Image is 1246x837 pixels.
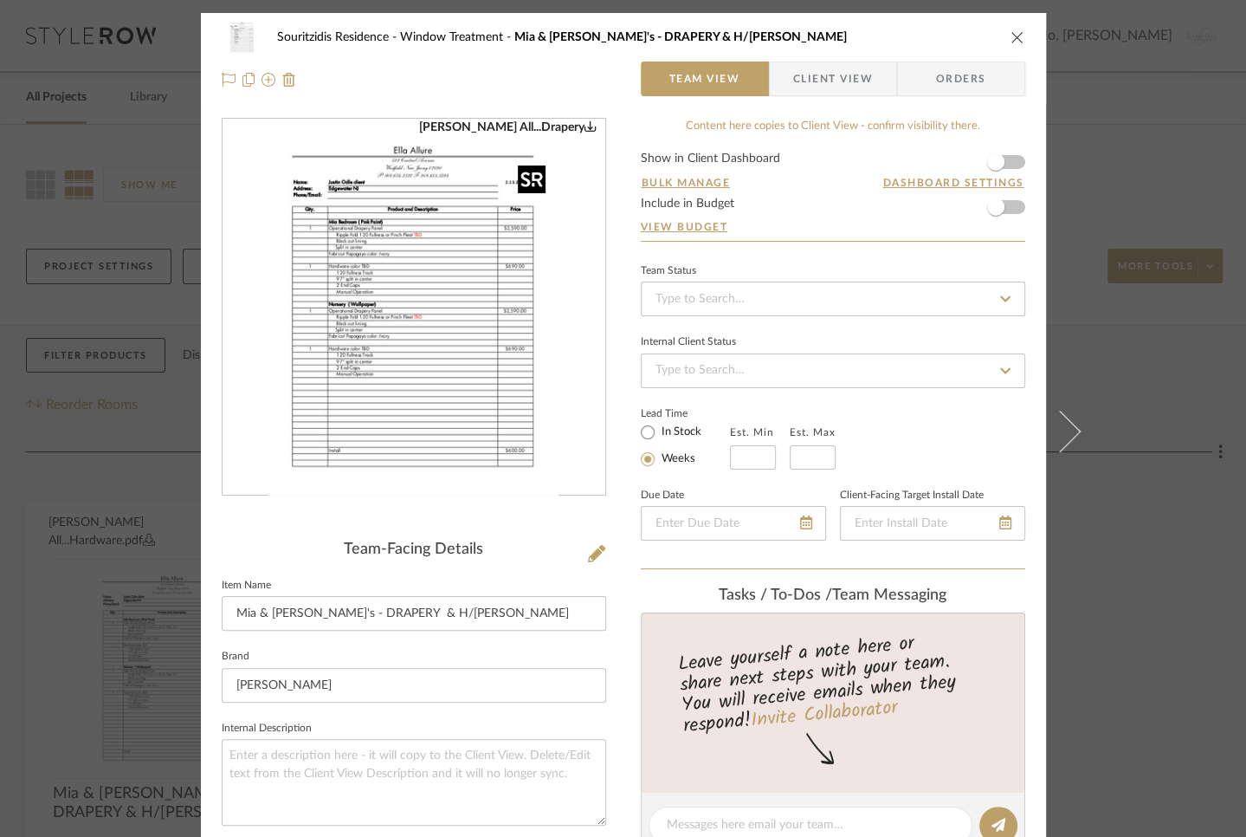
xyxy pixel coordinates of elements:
span: Client View [793,62,873,96]
label: Lead Time [641,406,730,421]
div: team Messaging [641,587,1025,606]
span: Team View [669,62,740,96]
input: Type to Search… [641,282,1025,316]
img: Remove from project [282,73,296,87]
a: Invite Collaborator [749,693,897,736]
label: Due Date [641,491,684,500]
label: Est. Min [730,426,774,438]
div: Team Status [641,267,696,276]
mat-radio-group: Select item type [641,421,730,470]
label: Brand [222,652,249,661]
label: Est. Max [790,426,836,438]
div: Internal Client Status [641,338,736,347]
input: Type to Search… [641,354,1025,388]
span: Orders [917,62,1005,96]
div: Leave yourself a note here or share next steps with your team. You will receive emails when they ... [638,625,1027,741]
label: Internal Description [222,724,312,733]
div: Content here copies to Client View - confirm visibility there. [641,118,1025,135]
label: Weeks [658,451,695,467]
span: Mia & [PERSON_NAME]'s - DRAPERY & H/[PERSON_NAME] [514,31,847,43]
span: Window Treatment [400,31,514,43]
label: Client-Facing Target Install Date [840,491,984,500]
button: close [1010,29,1025,45]
div: 0 [223,120,605,496]
input: Enter Due Date [641,506,826,541]
div: [PERSON_NAME] All...Drapery [419,120,597,135]
input: Enter Install Date [840,506,1025,541]
button: Bulk Manage [641,175,732,191]
input: Enter Item Name [222,596,606,631]
img: 855c77bc-606b-4040-b0c2-c77789407a3a_48x40.jpg [222,20,263,55]
img: 855c77bc-606b-4040-b0c2-c77789407a3a_436x436.jpg [268,120,559,496]
div: Team-Facing Details [222,541,606,560]
a: View Budget [641,220,1025,234]
label: In Stock [658,425,701,440]
span: Tasks / To-Dos / [719,587,832,603]
input: Enter Brand [222,668,606,703]
button: Dashboard Settings [882,175,1025,191]
span: Souritzidis Residence [277,31,400,43]
label: Item Name [222,581,271,590]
